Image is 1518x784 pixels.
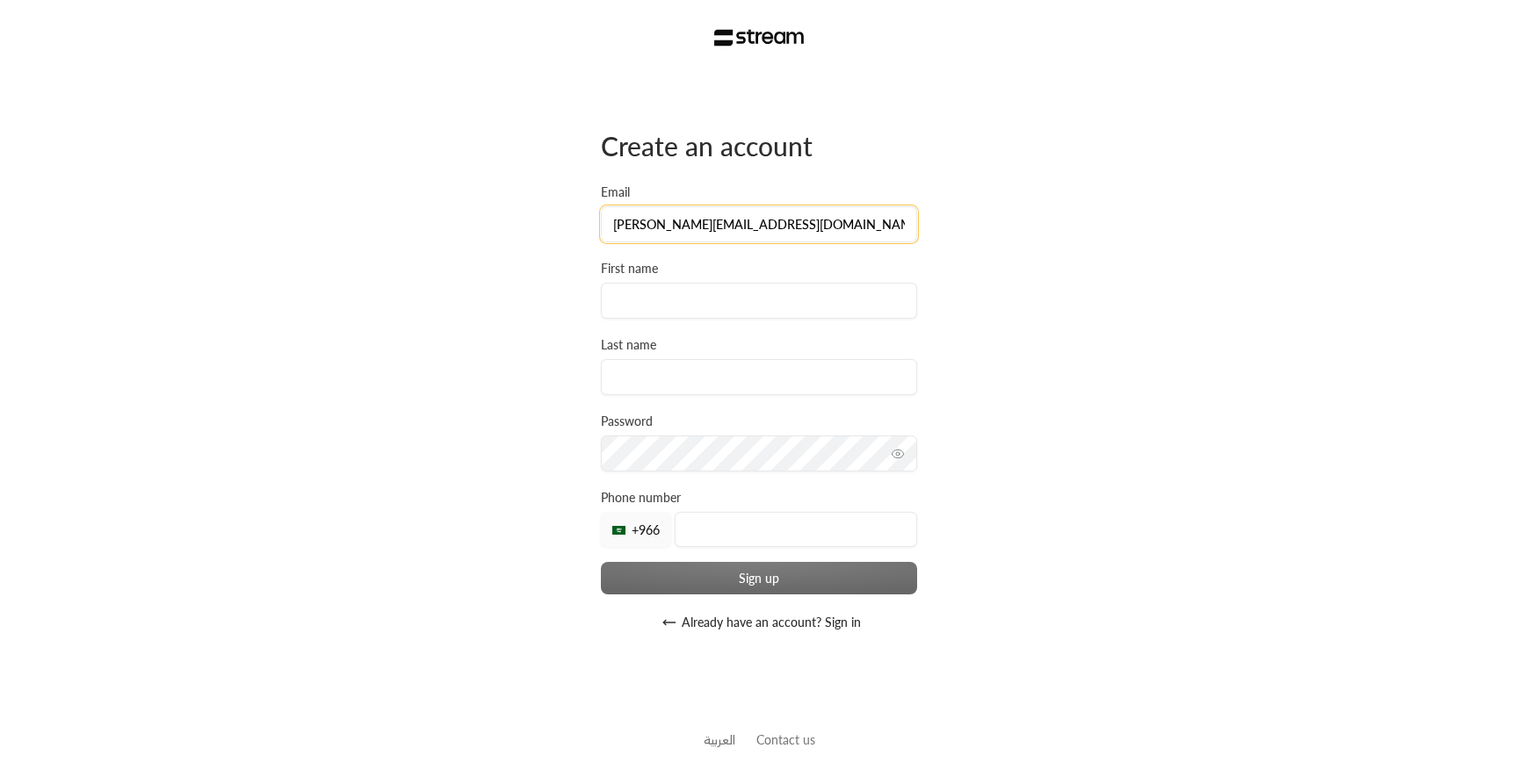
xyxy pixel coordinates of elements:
a: العربية [704,723,735,756]
label: Phone number [601,489,681,507]
button: Contact us [756,730,815,749]
label: First name [601,260,658,277]
button: Already have an account? Sign in [601,605,917,640]
label: Last name [601,336,656,354]
div: Create an account [601,129,917,162]
div: +966 [601,512,671,547]
button: toggle password visibility [884,440,912,468]
label: Password [601,413,653,430]
label: Email [601,183,630,201]
img: Stream Logo [714,29,805,47]
a: Contact us [756,732,815,747]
